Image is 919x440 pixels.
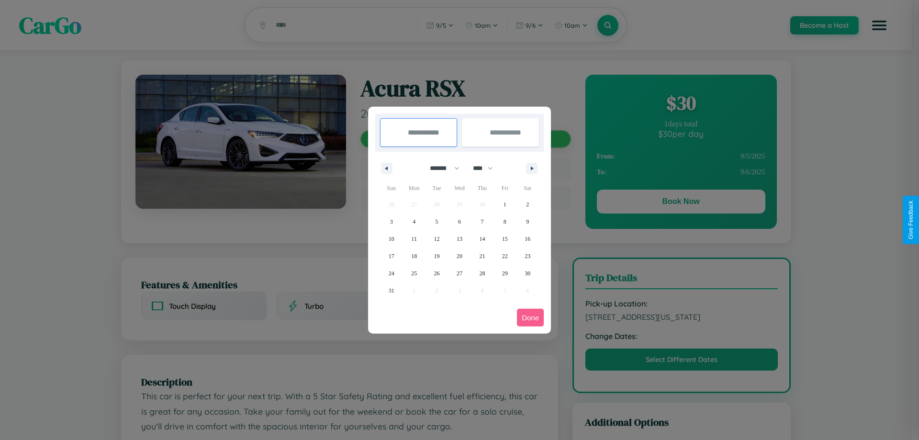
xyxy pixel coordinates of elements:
span: 13 [457,230,462,248]
button: 1 [493,196,516,213]
span: 11 [411,230,417,248]
button: 21 [471,248,493,265]
span: Wed [448,181,471,196]
button: 30 [516,265,539,282]
span: 18 [411,248,417,265]
span: 2 [526,196,529,213]
span: 28 [479,265,485,282]
button: 20 [448,248,471,265]
span: Sat [516,181,539,196]
span: 7 [481,213,483,230]
button: 12 [426,230,448,248]
button: 18 [403,248,425,265]
button: 19 [426,248,448,265]
button: 5 [426,213,448,230]
button: 2 [516,196,539,213]
span: 12 [434,230,440,248]
button: 3 [380,213,403,230]
button: 29 [493,265,516,282]
button: 9 [516,213,539,230]
span: 20 [457,248,462,265]
span: 10 [389,230,394,248]
span: 21 [479,248,485,265]
button: 15 [493,230,516,248]
span: Mon [403,181,425,196]
button: 28 [471,265,493,282]
button: 13 [448,230,471,248]
span: 1 [504,196,506,213]
button: 10 [380,230,403,248]
span: Sun [380,181,403,196]
button: 24 [380,265,403,282]
span: 5 [436,213,438,230]
span: 26 [434,265,440,282]
button: 22 [493,248,516,265]
span: 22 [502,248,508,265]
span: 6 [458,213,461,230]
span: 3 [390,213,393,230]
button: 31 [380,282,403,299]
span: 30 [525,265,530,282]
span: Thu [471,181,493,196]
span: 9 [526,213,529,230]
span: 29 [502,265,508,282]
span: 31 [389,282,394,299]
button: 27 [448,265,471,282]
button: Done [517,309,544,327]
div: Give Feedback [908,201,914,239]
span: 17 [389,248,394,265]
span: 24 [389,265,394,282]
button: 26 [426,265,448,282]
span: 16 [525,230,530,248]
span: 19 [434,248,440,265]
button: 7 [471,213,493,230]
span: Tue [426,181,448,196]
span: 27 [457,265,462,282]
button: 4 [403,213,425,230]
button: 8 [493,213,516,230]
span: 4 [413,213,415,230]
span: 14 [479,230,485,248]
button: 16 [516,230,539,248]
span: 8 [504,213,506,230]
button: 14 [471,230,493,248]
span: 23 [525,248,530,265]
button: 11 [403,230,425,248]
span: 15 [502,230,508,248]
button: 17 [380,248,403,265]
button: 6 [448,213,471,230]
button: 23 [516,248,539,265]
button: 25 [403,265,425,282]
span: Fri [493,181,516,196]
span: 25 [411,265,417,282]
